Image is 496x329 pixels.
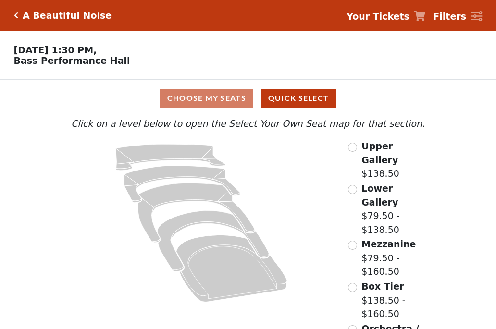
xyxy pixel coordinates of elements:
[361,239,416,249] span: Mezzanine
[361,281,404,292] span: Box Tier
[116,144,225,171] path: Upper Gallery - Seats Available: 263
[261,89,336,108] button: Quick Select
[361,280,427,321] label: $138.50 - $160.50
[361,139,427,181] label: $138.50
[124,166,240,202] path: Lower Gallery - Seats Available: 23
[361,182,427,236] label: $79.50 - $138.50
[23,10,112,21] h5: A Beautiful Noise
[347,11,409,22] strong: Your Tickets
[14,12,18,19] a: Click here to go back to filters
[69,117,427,131] p: Click on a level below to open the Select Your Own Seat map for that section.
[433,11,466,22] strong: Filters
[361,237,427,279] label: $79.50 - $160.50
[361,183,398,207] span: Lower Gallery
[176,235,287,302] path: Orchestra / Parterre Circle - Seats Available: 21
[361,141,398,165] span: Upper Gallery
[433,10,482,24] a: Filters
[347,10,425,24] a: Your Tickets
